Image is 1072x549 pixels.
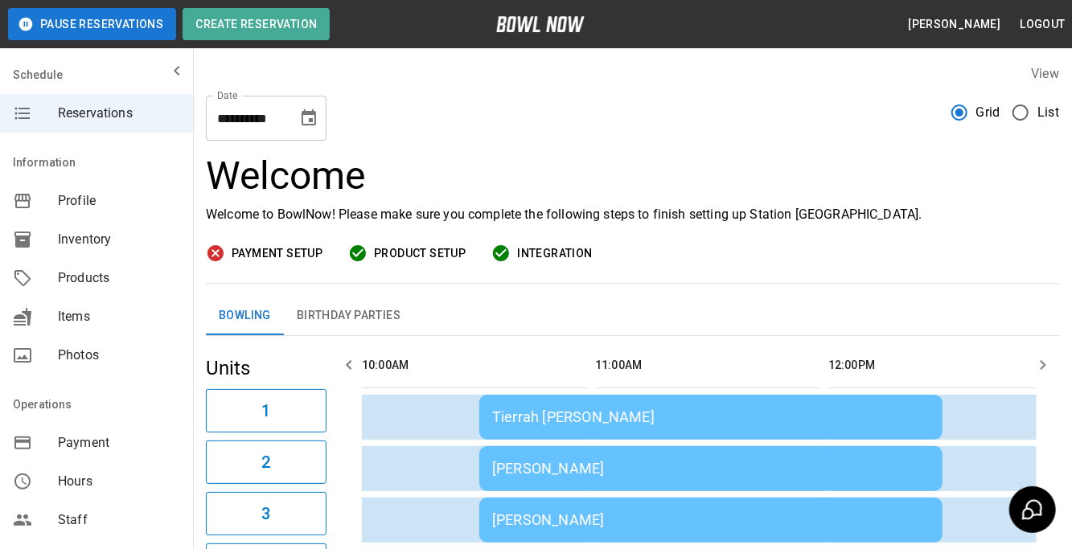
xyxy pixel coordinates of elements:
[206,205,1059,224] p: Welcome to BowlNow! Please make sure you complete the following steps to finish setting up Statio...
[374,244,466,264] span: Product Setup
[206,297,1059,335] div: inventory tabs
[58,191,180,211] span: Profile
[1037,103,1059,122] span: List
[232,244,322,264] span: Payment Setup
[58,230,180,249] span: Inventory
[261,501,270,526] h6: 3
[261,449,270,475] h6: 2
[206,355,327,381] h5: Units
[206,389,327,432] button: 1
[206,297,284,335] button: Bowling
[1031,66,1059,81] label: View
[293,102,325,134] button: Choose date, selected date is Aug 24, 2025
[595,342,822,388] th: 11:00AM
[8,8,176,40] button: Pause Reservations
[58,268,180,288] span: Products
[58,104,180,123] span: Reservations
[183,8,330,40] button: Create Reservation
[902,10,1007,39] button: [PERSON_NAME]
[492,511,930,528] div: [PERSON_NAME]
[58,307,180,326] span: Items
[492,408,930,425] div: Tierrah [PERSON_NAME]
[976,103,1000,122] span: Grid
[496,16,585,32] img: logo
[261,398,270,424] h6: 1
[58,472,180,491] span: Hours
[362,342,589,388] th: 10:00AM
[1014,10,1072,39] button: Logout
[284,297,413,335] button: Birthday Parties
[828,342,1055,388] th: 12:00PM
[58,433,180,453] span: Payment
[492,460,930,477] div: [PERSON_NAME]
[58,346,180,365] span: Photos
[206,154,1059,199] h3: Welcome
[206,440,327,484] button: 2
[517,244,592,264] span: Integration
[58,510,180,530] span: Staff
[206,492,327,535] button: 3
